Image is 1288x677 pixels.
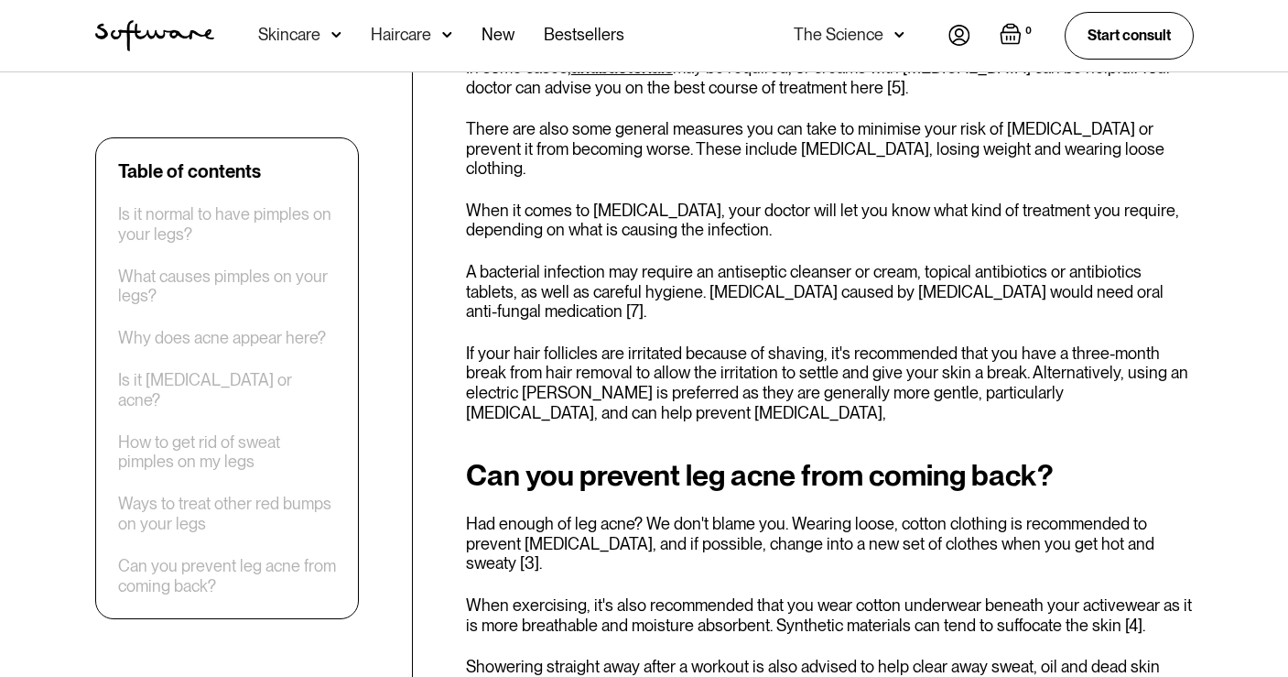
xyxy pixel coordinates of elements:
div: Skincare [258,26,320,44]
img: arrow down [894,26,904,44]
div: Haircare [371,26,431,44]
div: 0 [1022,23,1035,39]
p: Had enough of leg acne? We don't blame you. Wearing loose, cotton clothing is recommended to prev... [466,514,1194,573]
a: Start consult [1065,12,1194,59]
img: Software Logo [95,20,214,51]
p: When exercising, it's also recommended that you wear cotton underwear beneath your activewear as ... [466,595,1194,635]
p: A bacterial infection may require an antiseptic cleanser or cream, topical antibiotics or antibio... [466,262,1194,322]
img: arrow down [331,26,341,44]
div: The Science [794,26,883,44]
p: When it comes to [MEDICAL_DATA], your doctor will let you know what kind of treatment you require... [466,201,1194,240]
h2: Can you prevent leg acne from coming back? [466,459,1194,492]
a: Can you prevent leg acne from coming back? [118,556,336,595]
img: arrow down [442,26,452,44]
a: Ways to treat other red bumps on your legs [118,494,336,533]
a: antibacterials [571,58,673,77]
p: There are also some general measures you can take to minimise your risk of [MEDICAL_DATA] or prev... [466,119,1194,179]
a: Why does acne appear here? [118,328,326,348]
a: home [95,20,214,51]
a: What causes pimples on your legs? [118,267,336,306]
div: Table of contents [118,160,261,182]
a: Open empty cart [1000,23,1035,49]
a: Is it [MEDICAL_DATA] or acne? [118,370,336,409]
p: If your hair follicles are irritated because of shaving, it's recommended that you have a three-m... [466,344,1194,422]
a: How to get rid of sweat pimples on my legs [118,432,336,472]
a: Is it normal to have pimples on your legs? [118,204,336,244]
p: In some cases, may be required, or creams with [MEDICAL_DATA] can be helpful. Your doctor can adv... [466,58,1194,97]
